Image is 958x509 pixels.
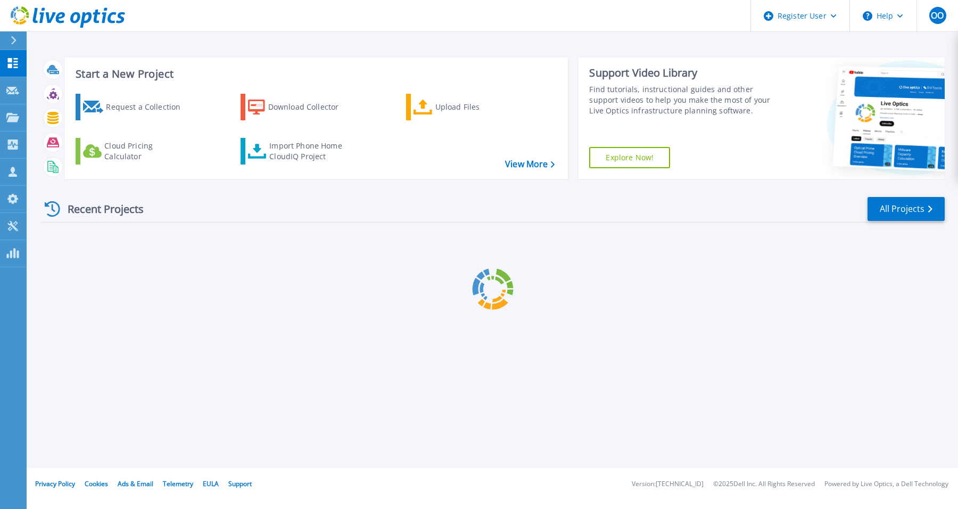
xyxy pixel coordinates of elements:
a: EULA [203,479,219,488]
a: Upload Files [406,94,525,120]
div: Upload Files [435,96,521,118]
a: Request a Collection [76,94,194,120]
li: Version: [TECHNICAL_ID] [632,481,704,488]
div: Find tutorials, instructional guides and other support videos to help you make the most of your L... [589,84,775,116]
div: Support Video Library [589,66,775,80]
a: Explore Now! [589,147,670,168]
a: All Projects [868,197,945,221]
a: Ads & Email [118,479,153,488]
a: Telemetry [163,479,193,488]
a: Cloud Pricing Calculator [76,138,194,165]
div: Cloud Pricing Calculator [104,141,189,162]
div: Recent Projects [41,196,158,222]
a: Support [228,479,252,488]
li: © 2025 Dell Inc. All Rights Reserved [713,481,815,488]
h3: Start a New Project [76,68,555,80]
span: OO [931,11,944,20]
div: Request a Collection [106,96,191,118]
a: View More [505,159,555,169]
div: Import Phone Home CloudIQ Project [269,141,352,162]
div: Download Collector [268,96,353,118]
li: Powered by Live Optics, a Dell Technology [824,481,948,488]
a: Download Collector [241,94,359,120]
a: Privacy Policy [35,479,75,488]
a: Cookies [85,479,108,488]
